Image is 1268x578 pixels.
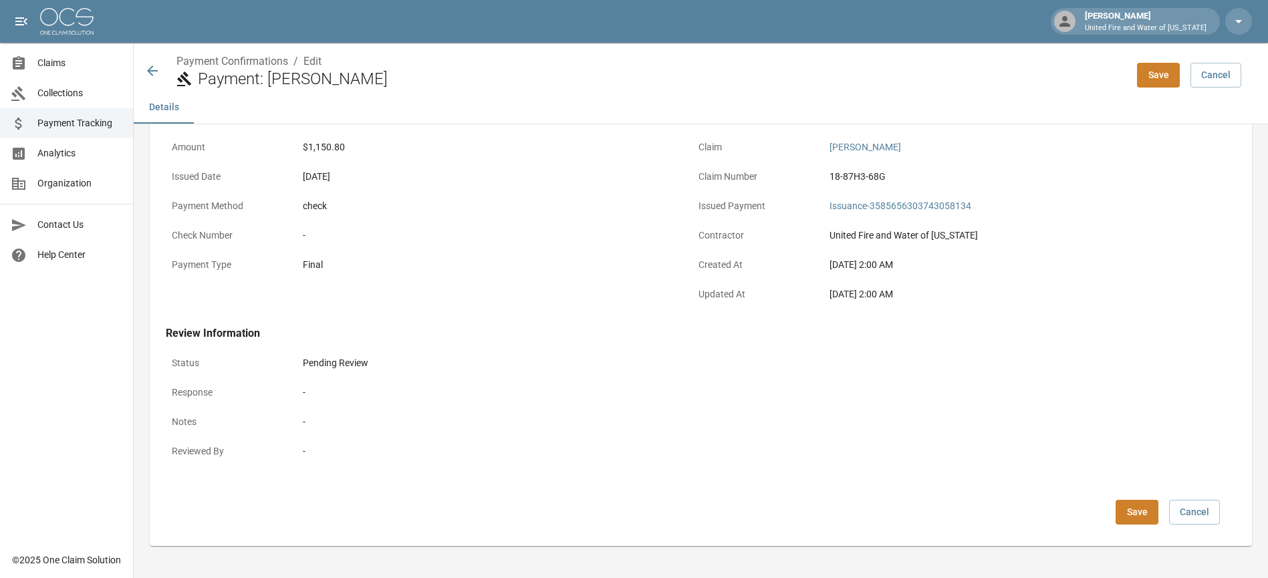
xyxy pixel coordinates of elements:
p: United Fire and Water of [US_STATE] [1085,23,1207,34]
button: Details [134,92,194,124]
span: Payment Tracking [37,116,122,130]
div: © 2025 One Claim Solution [12,553,121,567]
div: - [303,386,1197,400]
div: 18-87H3-68G [830,170,1197,184]
p: Issued Date [166,164,286,190]
div: check [303,199,670,213]
button: open drawer [8,8,35,35]
nav: breadcrumb [176,53,1126,69]
span: Contact Us [37,218,122,232]
h4: Review Information [166,327,1203,340]
li: / [293,53,298,69]
p: Created At [692,252,813,278]
div: [DATE] 2:00 AM [830,287,1197,301]
a: Issuance-3585656303743058134 [830,200,971,211]
div: United Fire and Water of [US_STATE] [830,229,1197,243]
img: ocs-logo-white-transparent.png [40,8,94,35]
a: Cancel [1190,63,1241,88]
div: [DATE] 2:00 AM [830,258,1197,272]
a: Payment Confirmations [176,55,288,67]
p: Updated At [692,281,813,307]
p: Reviewed By [166,438,286,464]
button: Save [1137,63,1180,88]
a: Edit [303,55,322,67]
a: [PERSON_NAME] [830,142,901,152]
span: Claims [37,56,122,70]
p: Notes [166,409,286,435]
span: Collections [37,86,122,100]
span: Analytics [37,146,122,160]
p: Claim Number [692,164,813,190]
div: $1,150.80 [303,140,670,154]
div: - [303,444,1197,458]
p: Status [166,350,286,376]
span: Help Center [37,248,122,262]
div: - [303,229,670,243]
div: - [303,415,1197,429]
span: Organization [37,176,122,190]
button: Save [1116,500,1158,525]
p: Payment Type [166,252,286,278]
div: anchor tabs [134,92,1268,124]
p: Check Number [166,223,286,249]
p: Amount [166,134,286,160]
div: Final [303,258,670,272]
a: Cancel [1169,500,1220,525]
p: Contractor [692,223,813,249]
p: Claim [692,134,813,160]
div: Pending Review [303,356,1197,370]
p: Response [166,380,286,406]
p: Payment Method [166,193,286,219]
h2: Payment: [PERSON_NAME] [198,69,1126,89]
div: [DATE] [303,170,670,184]
p: Issued Payment [692,193,813,219]
div: [PERSON_NAME] [1080,9,1212,33]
